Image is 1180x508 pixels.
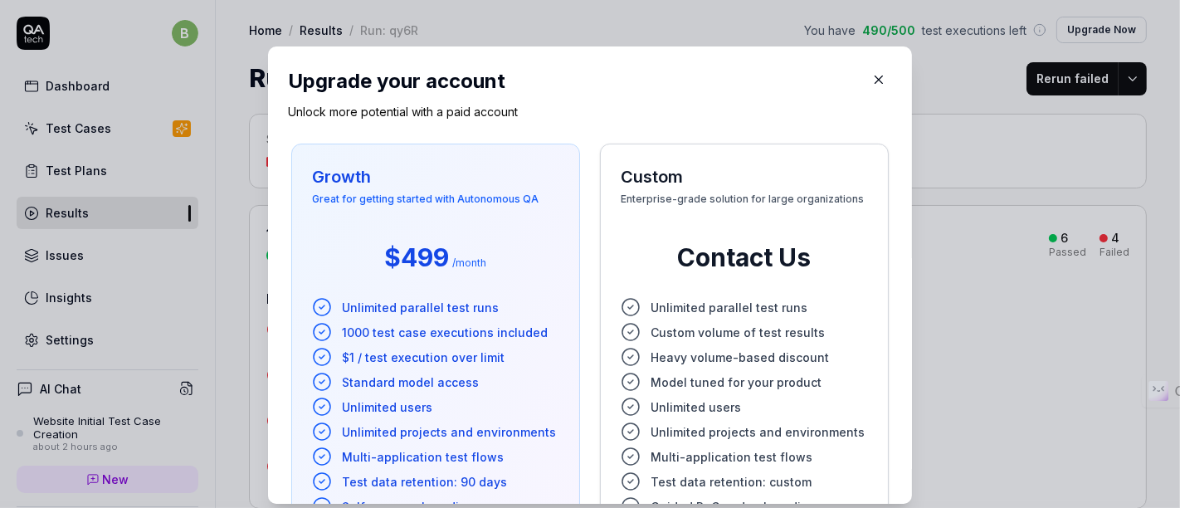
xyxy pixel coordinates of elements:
span: Test data retention: 90 days [342,473,507,491]
span: Unlimited parallel test runs [651,299,807,316]
span: Heavy volume-based discount [651,349,829,366]
span: Unlimited users [342,398,432,416]
span: Multi-application test flows [651,448,812,466]
span: month [456,256,487,269]
button: Close Modal [865,66,892,93]
span: Model tuned for your product [651,374,822,391]
p: Unlock more potential with a paid account [288,103,892,120]
span: Great for getting started with Autonomous QA [312,194,559,217]
span: Contact Us [678,239,812,276]
span: Multi-application test flows [342,448,504,466]
span: Custom volume of test results [651,324,825,341]
span: $1 / test execution over limit [342,349,505,366]
span: Unlimited users [651,398,741,416]
span: Standard model access [342,374,479,391]
h2: Upgrade your account [288,66,892,96]
span: / [453,256,456,269]
span: 1000 test case executions included [342,324,548,341]
span: $499 [385,239,450,276]
span: Unlimited projects and environments [342,423,556,441]
span: Unlimited projects and environments [651,423,865,441]
span: Enterprise-grade solution for large organizations [621,194,868,217]
h3: Custom [621,164,868,189]
span: Unlimited parallel test runs [342,299,499,316]
h3: Growth [312,164,559,189]
span: Test data retention: custom [651,473,812,491]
